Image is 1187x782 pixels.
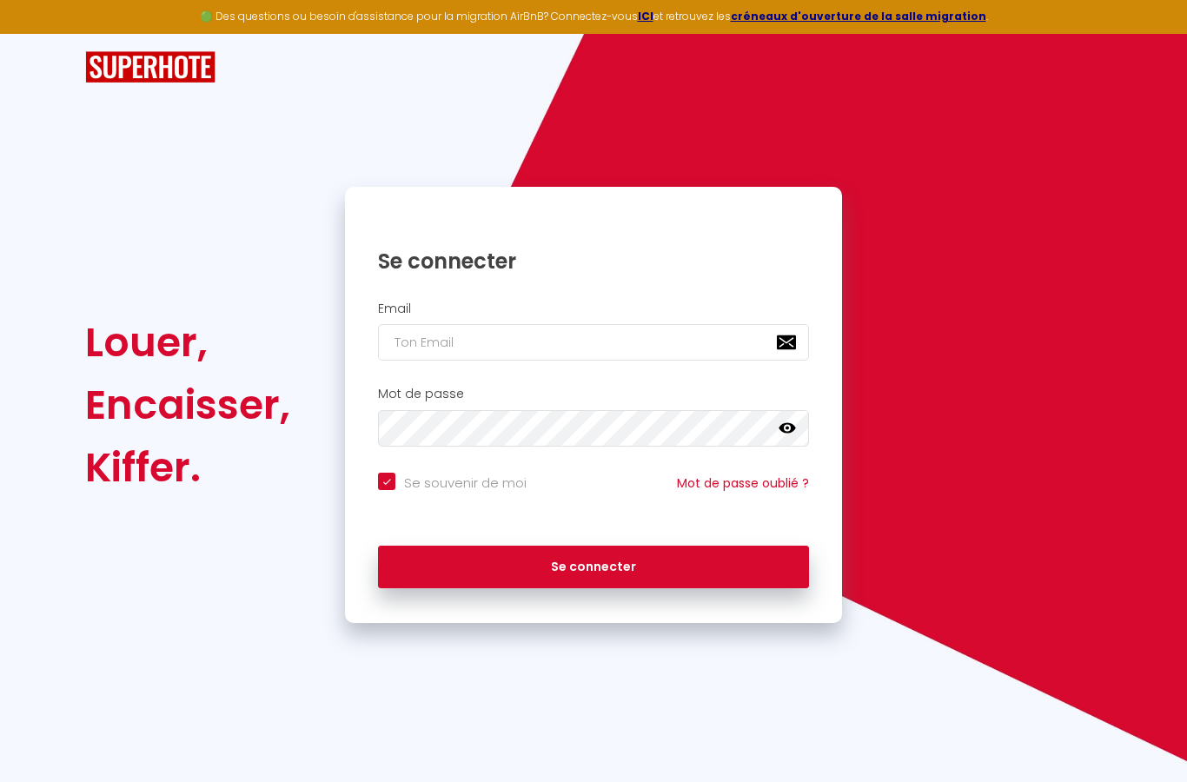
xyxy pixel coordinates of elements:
[85,374,290,436] div: Encaisser,
[378,302,809,316] h2: Email
[85,311,290,374] div: Louer,
[378,546,809,589] button: Se connecter
[85,436,290,499] div: Kiffer.
[85,51,216,83] img: SuperHote logo
[638,9,653,23] a: ICI
[731,9,986,23] a: créneaux d'ouverture de la salle migration
[677,474,809,492] a: Mot de passe oublié ?
[378,248,809,275] h1: Se connecter
[378,324,809,361] input: Ton Email
[378,387,809,401] h2: Mot de passe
